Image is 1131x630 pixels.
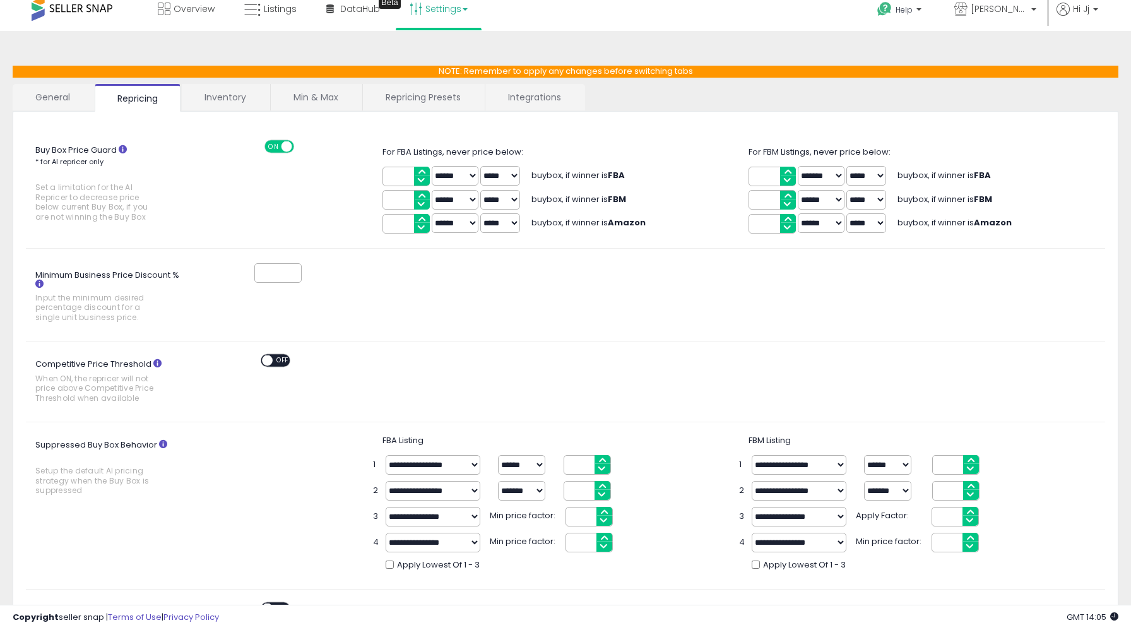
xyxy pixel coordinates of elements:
a: Min & Max [271,84,361,110]
a: Integrations [485,84,584,110]
a: Terms of Use [108,611,162,623]
span: [PERSON_NAME]'s Movies [971,3,1027,15]
b: Amazon [974,217,1012,229]
span: OFF [292,141,312,152]
span: 4 [373,537,379,549]
a: General [13,84,93,110]
span: When ON, the repricer will not price above Competitive Price Threshold when available [35,374,158,403]
span: buybox, if winner is [897,193,992,205]
span: 2025-09-9 14:05 GMT [1067,611,1118,623]
span: buybox, if winner is [531,193,626,205]
span: 4 [739,537,745,549]
label: Minimum Business Price Discount % [26,266,190,329]
b: FBM [974,193,992,205]
i: Get Help [877,1,892,17]
span: Apply Factor: [856,507,925,522]
label: Competitive Price Threshold [26,354,190,409]
label: Suppressed Buy Box Behavior [26,435,190,502]
span: For FBM Listings, never price below: [749,146,891,158]
span: For FBA Listings, never price below: [382,146,523,158]
span: 2 [739,485,745,497]
span: ON [266,141,281,152]
small: * for AI repricer only [35,157,104,167]
a: Privacy Policy [163,611,219,623]
strong: Copyright [13,611,59,623]
span: Apply Lowest Of 1 - 3 [763,559,846,571]
span: Set a limitation for the AI Repricer to decrease price below current Buy Box, if you are not winn... [35,182,158,222]
span: DataHub [340,3,380,15]
span: 1 [739,459,745,471]
span: buybox, if winner is [531,217,646,229]
span: Setup the default AI pricing strategy when the Buy Box is suppressed [35,466,158,495]
a: Repricing Presets [363,84,483,110]
b: FBA [974,169,991,181]
span: 3 [373,511,379,523]
p: NOTE: Remember to apply any changes before switching tabs [13,66,1118,78]
b: FBA [608,169,625,181]
span: buybox, if winner is [531,169,625,181]
span: OFF [273,603,293,614]
span: FBM Listing [749,434,791,446]
div: seller snap | | [13,612,219,624]
span: Min price factor: [490,507,559,522]
a: Inventory [182,84,269,110]
span: 3 [739,511,745,523]
span: 2 [373,485,379,497]
span: Hi Jj [1073,3,1089,15]
b: FBM [608,193,626,205]
span: Input the minimum desired percentage discount for a single unit business price. [35,293,158,322]
b: Amazon [608,217,646,229]
span: Min price factor: [856,533,925,548]
span: 1 [373,459,379,471]
span: Listings [264,3,297,15]
span: OFF [273,355,293,366]
span: FBA Listing [382,434,423,446]
span: Min price factor: [490,533,559,548]
span: buybox, if winner is [897,169,991,181]
label: Buy Box Price Guard [26,140,190,229]
a: Repricing [95,84,181,112]
span: Apply Lowest Of 1 - 3 [397,559,480,571]
span: Help [896,4,913,15]
span: Overview [174,3,215,15]
span: buybox, if winner is [897,217,1012,229]
a: Hi Jj [1057,3,1098,31]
